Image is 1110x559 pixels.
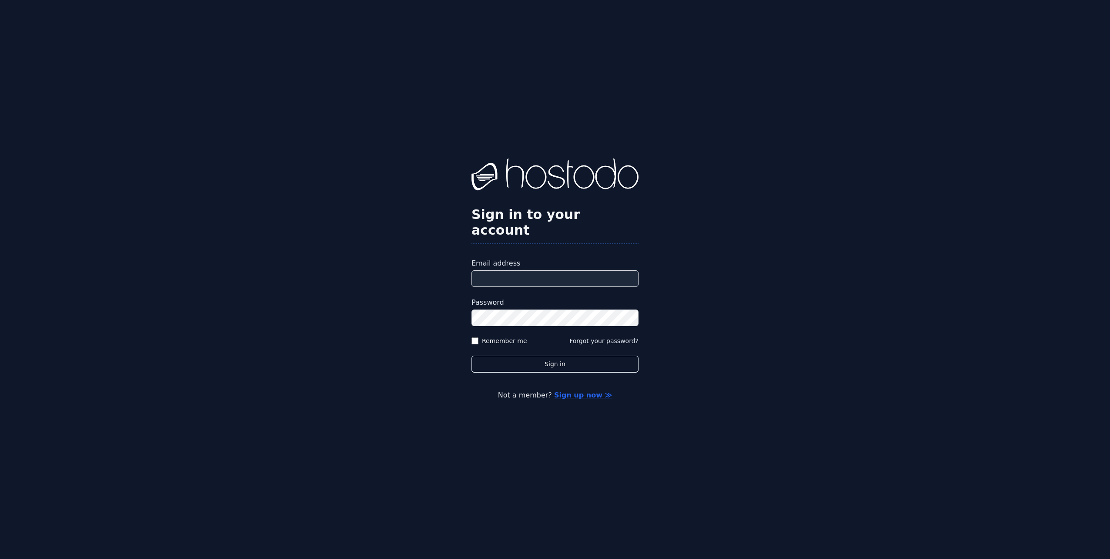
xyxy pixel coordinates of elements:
[471,207,639,238] h2: Sign in to your account
[471,297,639,308] label: Password
[42,390,1068,401] p: Not a member?
[471,158,639,193] img: Hostodo
[482,337,527,345] label: Remember me
[554,391,612,399] a: Sign up now ≫
[471,356,639,373] button: Sign in
[569,337,639,345] button: Forgot your password?
[471,258,639,269] label: Email address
